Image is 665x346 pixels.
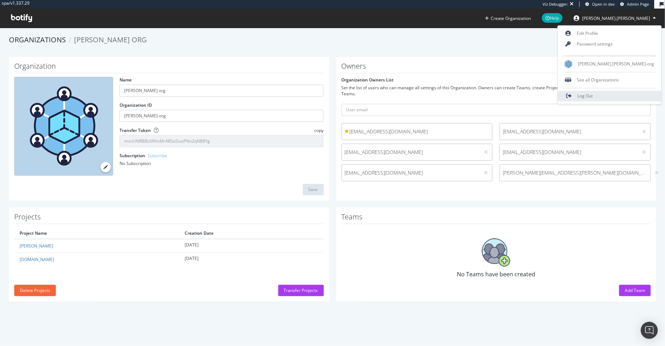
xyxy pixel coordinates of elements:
[345,149,477,156] span: [EMAIL_ADDRESS][DOMAIN_NAME]
[308,186,318,192] div: Save
[278,287,324,293] a: Transfer Projects
[592,1,615,7] span: Open in dev
[558,39,661,49] a: Password settings
[564,60,573,68] img: ryan.flanagan-org
[303,184,324,195] button: Save
[120,102,152,108] label: Organization ID
[314,127,323,133] span: copy
[625,287,645,293] div: Add Team
[145,153,167,159] a: - Subscribe
[120,160,323,166] div: No Subscription
[342,77,394,83] label: Organization Owners List
[342,104,651,116] input: User email
[179,253,324,266] td: [DATE]
[9,35,66,44] a: Organizations
[14,213,324,224] h1: Projects
[457,270,535,278] span: No Teams have been created
[619,285,651,296] button: Add Team
[482,238,510,267] img: No Teams have been created
[20,287,50,293] div: Delete Projects
[14,228,179,239] th: Project Name
[542,13,563,23] span: Help
[20,256,54,262] a: [DOMAIN_NAME]
[503,169,648,176] span: [PERSON_NAME][EMAIL_ADDRESS][PERSON_NAME][DOMAIN_NAME]
[14,62,324,73] h1: Organization
[558,75,661,85] div: See all Organizations
[20,243,53,249] a: [PERSON_NAME]
[578,93,593,99] span: Log Out
[9,35,656,45] ol: breadcrumbs
[120,127,151,133] label: Transfer Token
[179,228,324,239] th: Creation Date
[179,239,324,253] td: [DATE]
[619,287,651,293] a: Add Team
[120,153,167,159] label: Subscription
[284,287,318,293] div: Transfer Projects
[342,213,651,224] h1: Teams
[120,110,323,122] input: Organization ID
[558,91,661,101] a: Log Out
[345,169,477,176] span: [EMAIL_ADDRESS][DOMAIN_NAME]
[578,61,654,67] span: [PERSON_NAME].[PERSON_NAME]-org
[558,28,661,39] a: Edit Profile
[543,1,568,7] div: Viz Debugger:
[120,77,132,83] label: Name
[568,12,661,24] button: [PERSON_NAME].[PERSON_NAME]
[342,62,651,73] h1: Owners
[503,128,635,135] span: [EMAIL_ADDRESS][DOMAIN_NAME]
[641,322,658,339] div: Open Intercom Messenger
[627,1,649,7] span: Admin Page
[620,1,649,7] a: Admin Page
[120,85,323,97] input: name
[14,287,56,293] a: Delete Projects
[585,1,615,7] a: Open in dev
[582,15,650,21] span: ryan.flanagan
[342,85,651,97] div: Set the list of users who can manage all settings of this Organization. Owners can create Teams, ...
[485,15,531,22] button: Create Organization
[503,149,635,156] span: [EMAIL_ADDRESS][DOMAIN_NAME]
[345,128,490,135] span: [EMAIL_ADDRESS][DOMAIN_NAME]
[74,35,147,44] span: [PERSON_NAME] org
[278,285,324,296] button: Transfer Projects
[14,285,56,296] button: Delete Projects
